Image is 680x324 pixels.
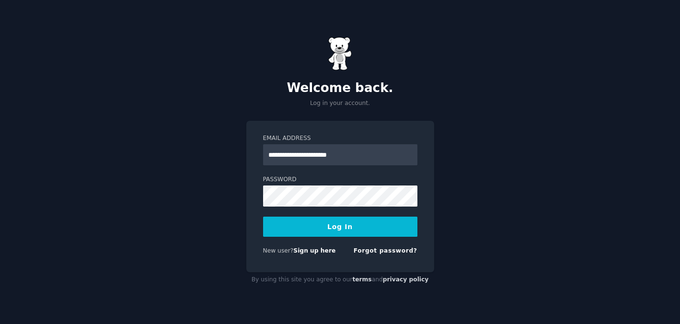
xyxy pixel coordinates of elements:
[263,175,417,184] label: Password
[263,134,417,143] label: Email Address
[354,247,417,254] a: Forgot password?
[293,247,335,254] a: Sign up here
[263,247,294,254] span: New user?
[352,276,371,283] a: terms
[263,217,417,237] button: Log In
[246,81,434,96] h2: Welcome back.
[246,272,434,288] div: By using this site you agree to our and
[328,37,352,70] img: Gummy Bear
[383,276,429,283] a: privacy policy
[246,99,434,108] p: Log in your account.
